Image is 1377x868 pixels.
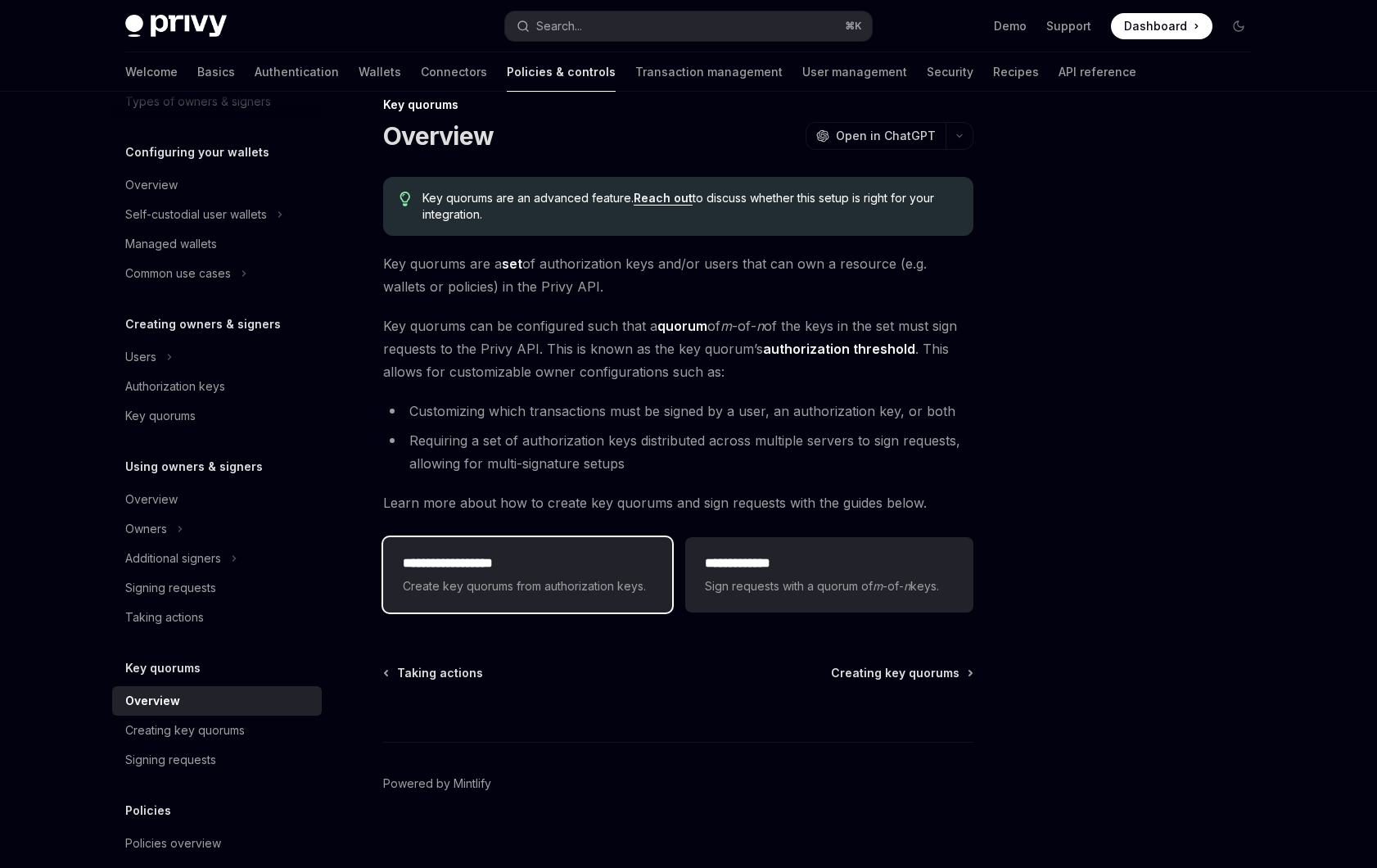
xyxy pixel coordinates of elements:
[845,20,862,33] span: ⌘ K
[125,750,216,770] div: Signing requests
[1046,18,1091,34] a: Support
[1226,13,1252,39] button: Toggle dark mode
[125,406,196,426] div: Key quorums
[927,52,973,92] a: Security
[125,142,269,162] h5: Configuring your wallets
[383,400,973,423] li: Customizing which transactions must be signed by a user, an authorization key, or both
[994,18,1027,34] a: Demo
[255,52,339,92] a: Authentication
[383,252,973,298] span: Key quorums are a of authorization keys and/or users that can own a resource (e.g. wallets or pol...
[197,52,235,92] a: Basics
[383,314,973,383] span: Key quorums can be configured such that a of -of- of the keys in the set must sign requests to th...
[657,318,707,334] strong: quorum
[359,52,401,92] a: Wallets
[383,491,973,514] span: Learn more about how to create key quorums and sign requests with the guides below.
[112,401,322,431] a: Key quorums
[1059,52,1136,92] a: API reference
[397,665,483,681] span: Taking actions
[383,775,491,792] a: Powered by Mintlify
[125,234,217,254] div: Managed wallets
[505,11,872,41] button: Search...⌘K
[831,665,959,681] span: Creating key quorums
[831,665,972,681] a: Creating key quorums
[403,576,652,596] span: Create key quorums from authorization keys.
[756,318,764,334] em: n
[125,347,156,367] div: Users
[421,52,487,92] a: Connectors
[806,122,946,150] button: Open in ChatGPT
[634,191,693,206] a: Reach out
[125,608,204,627] div: Taking actions
[502,255,522,272] strong: set
[383,429,973,475] li: Requiring a set of authorization keys distributed across multiple servers to sign requests, allow...
[385,665,483,681] a: Taking actions
[536,16,582,36] div: Search...
[802,52,907,92] a: User management
[125,490,178,509] div: Overview
[125,801,171,821] h5: Policies
[836,128,936,144] span: Open in ChatGPT
[125,658,201,678] h5: Key quorums
[112,372,322,401] a: Authorization keys
[112,745,322,775] a: Signing requests
[125,519,167,539] div: Owners
[125,578,216,598] div: Signing requests
[507,52,616,92] a: Policies & controls
[763,341,915,357] strong: authorization threshold
[125,691,180,711] div: Overview
[125,457,263,477] h5: Using owners & signers
[400,192,411,206] svg: Tip
[422,190,957,223] span: Key quorums are an advanced feature. to discuss whether this setup is right for your integration.
[635,52,783,92] a: Transaction management
[993,52,1039,92] a: Recipes
[112,485,322,514] a: Overview
[125,834,221,853] div: Policies overview
[705,576,954,596] span: Sign requests with a quorum of -of- keys.
[112,573,322,603] a: Signing requests
[112,170,322,200] a: Overview
[125,721,245,740] div: Creating key quorums
[125,175,178,195] div: Overview
[112,686,322,716] a: Overview
[383,97,973,113] div: Key quorums
[1124,18,1187,34] span: Dashboard
[125,314,281,334] h5: Creating owners & signers
[125,52,178,92] a: Welcome
[112,716,322,745] a: Creating key quorums
[112,603,322,632] a: Taking actions
[125,549,221,568] div: Additional signers
[125,377,225,396] div: Authorization keys
[112,829,322,858] a: Policies overview
[125,15,227,38] img: dark logo
[1111,13,1212,39] a: Dashboard
[383,121,494,151] h1: Overview
[904,579,910,593] em: n
[125,264,231,283] div: Common use cases
[125,205,267,224] div: Self-custodial user wallets
[720,318,732,334] em: m
[873,579,883,593] em: m
[112,229,322,259] a: Managed wallets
